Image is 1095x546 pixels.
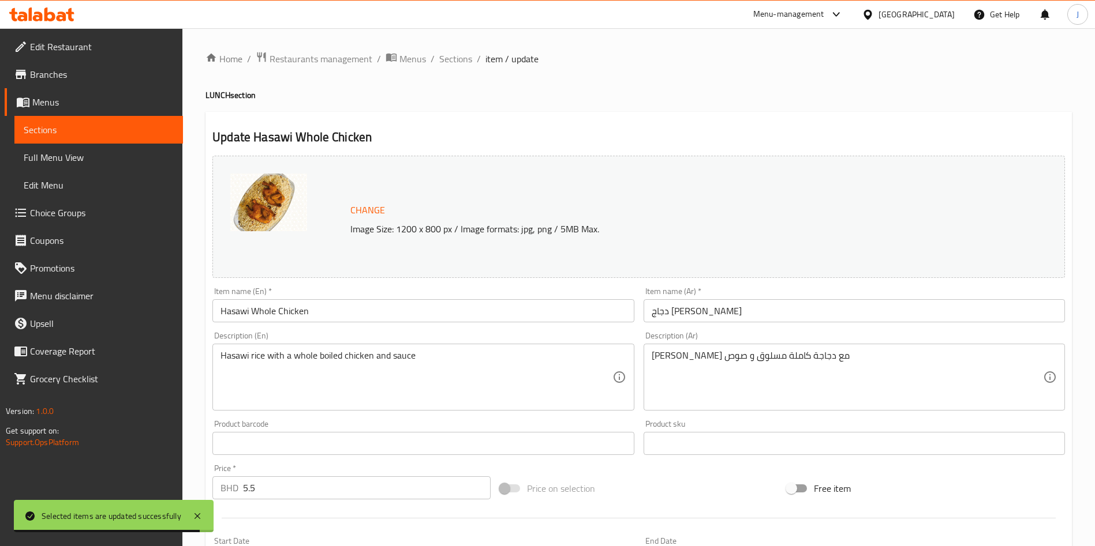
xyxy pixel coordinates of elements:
li: / [247,52,251,66]
span: Upsell [30,317,174,330]
span: Free item [814,481,851,495]
span: Menu disclaimer [30,289,174,303]
span: Full Menu View [24,150,174,164]
nav: breadcrumb [205,51,1072,66]
span: Sections [24,123,174,137]
div: Menu-management [753,7,824,21]
p: BHD [221,481,238,495]
a: Menu disclaimer [5,282,183,310]
span: Branches [30,67,174,81]
span: Get support on: [6,423,59,438]
a: Upsell [5,310,183,337]
a: Support.OpsPlatform [6,435,79,450]
textarea: Hasawi rice with a whole boiled chicken and sauce [221,350,612,405]
img: mmw_638797218000415542 [230,174,307,231]
input: Please enter product sku [644,432,1065,455]
a: Sections [439,52,472,66]
a: Coupons [5,227,183,254]
input: Please enter product barcode [212,432,634,455]
a: Full Menu View [14,144,183,171]
span: Promotions [30,261,174,275]
a: Edit Restaurant [5,33,183,61]
textarea: [PERSON_NAME] مع دجاجة كاملة مسلوق و صوص [652,350,1043,405]
span: Version: [6,404,34,419]
a: Restaurants management [256,51,372,66]
a: Grocery Checklist [5,365,183,393]
span: Menus [32,95,174,109]
a: Promotions [5,254,183,282]
span: Choice Groups [30,206,174,220]
span: Menus [399,52,426,66]
input: Enter name En [212,299,634,322]
span: Coupons [30,234,174,247]
li: / [431,52,435,66]
span: Grocery Checklist [30,372,174,386]
input: Enter name Ar [644,299,1065,322]
a: Branches [5,61,183,88]
h4: LUNCH section [205,89,1072,101]
span: J [1077,8,1079,21]
input: Please enter price [243,476,491,499]
li: / [477,52,481,66]
a: Menus [5,88,183,116]
span: Change [350,202,385,219]
span: Edit Restaurant [30,40,174,54]
p: Image Size: 1200 x 800 px / Image formats: jpg, png / 5MB Max. [346,222,958,236]
span: Restaurants management [270,52,372,66]
a: Sections [14,116,183,144]
div: [GEOGRAPHIC_DATA] [879,8,955,21]
a: Menus [386,51,426,66]
span: Coverage Report [30,344,174,358]
h2: Update Hasawi Whole Chicken [212,129,1065,146]
span: item / update [485,52,539,66]
span: Price on selection [527,481,595,495]
a: Coverage Report [5,337,183,365]
a: Edit Menu [14,171,183,199]
a: Home [205,52,242,66]
button: Change [346,198,390,222]
li: / [377,52,381,66]
span: 1.0.0 [36,404,54,419]
span: Edit Menu [24,178,174,192]
div: Selected items are updated successfully [42,510,181,522]
a: Choice Groups [5,199,183,227]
